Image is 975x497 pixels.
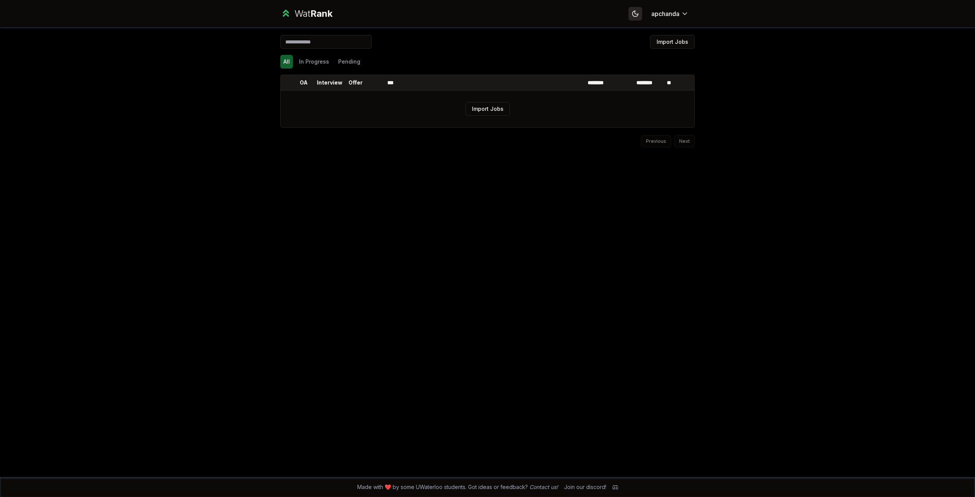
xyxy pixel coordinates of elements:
[310,8,332,19] span: Rank
[300,79,308,86] p: OA
[280,8,332,20] a: WatRank
[465,102,510,116] button: Import Jobs
[335,55,363,69] button: Pending
[650,35,695,49] button: Import Jobs
[357,483,558,491] span: Made with ❤️ by some UWaterloo students. Got ideas or feedback?
[296,55,332,69] button: In Progress
[294,8,332,20] div: Wat
[348,79,363,86] p: Offer
[645,7,695,21] button: apchanda
[651,9,679,18] span: apchanda
[564,483,606,491] div: Join our discord!
[529,484,558,490] a: Contact us!
[317,79,342,86] p: Interview
[280,55,293,69] button: All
